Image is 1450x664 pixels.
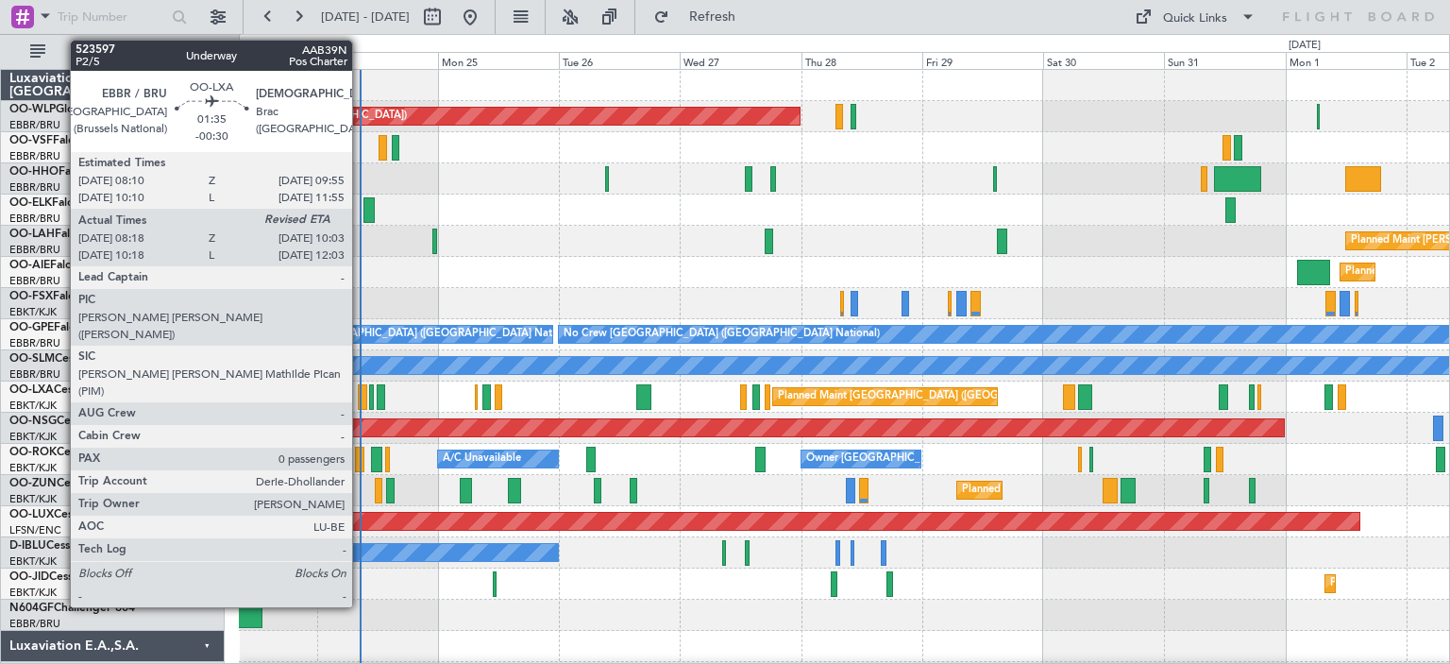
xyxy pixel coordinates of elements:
a: N604GFChallenger 604 [9,603,135,614]
a: EBBR/BRU [9,212,60,226]
a: EBKT/KJK [9,461,57,475]
a: EBBR/BRU [9,336,60,350]
div: Planned Maint [GEOGRAPHIC_DATA] ([GEOGRAPHIC_DATA] National) [778,383,1120,411]
a: OO-SLMCessna Citation XLS [9,353,160,365]
span: OO-WLP [9,104,56,115]
div: Tue 26 [559,52,680,69]
a: EBKT/KJK [9,554,57,569]
a: OO-WLPGlobal 5500 [9,104,120,115]
button: All Aircraft [21,37,205,67]
a: LFSN/ENC [9,523,61,537]
span: OO-LXA [9,384,54,396]
div: No Crew [GEOGRAPHIC_DATA] ([GEOGRAPHIC_DATA] National) [564,320,880,349]
span: N604GF [9,603,54,614]
button: Refresh [645,2,758,32]
div: Sat 30 [1043,52,1164,69]
span: OO-VSF [9,135,53,146]
a: EBBR/BRU [9,243,60,257]
a: EBBR/BRU [9,118,60,132]
span: OO-NSG [9,416,57,427]
a: OO-LUXCessna Citation CJ4 [9,509,159,520]
span: Refresh [673,10,752,24]
a: OO-LXACessna Citation CJ4 [9,384,159,396]
span: D-IBLU [9,540,46,552]
div: Mon 1 [1286,52,1407,69]
a: OO-AIEFalcon 7X [9,260,102,271]
span: [DATE] - [DATE] [321,9,410,26]
a: EBKT/KJK [9,305,57,319]
a: OO-VSFFalcon 8X [9,135,105,146]
span: OO-ELK [9,197,52,209]
a: OO-ROKCessna Citation CJ4 [9,447,161,458]
div: Owner [GEOGRAPHIC_DATA]-[GEOGRAPHIC_DATA] [806,445,1061,473]
div: Quick Links [1163,9,1227,28]
input: Trip Number [58,3,166,31]
a: OO-ZUNCessna Citation CJ4 [9,478,161,489]
span: OO-AIE [9,260,50,271]
button: Quick Links [1125,2,1265,32]
a: OO-JIDCessna CJ1 525 [9,571,132,583]
a: OO-LAHFalcon 7X [9,229,107,240]
a: OO-FSXFalcon 7X [9,291,105,302]
span: OO-LAH [9,229,55,240]
div: Fri 29 [922,52,1043,69]
span: OO-LUX [9,509,54,520]
span: OO-SLM [9,353,55,365]
a: EBKT/KJK [9,399,57,413]
a: EBKT/KJK [9,492,57,506]
div: Wed 27 [680,52,801,69]
a: EBKT/KJK [9,430,57,444]
a: EBKT/KJK [9,586,57,600]
div: [DATE] [243,38,275,54]
span: OO-ZUN [9,478,57,489]
a: EBBR/BRU [9,180,60,195]
a: OO-HHOFalcon 8X [9,166,110,178]
div: A/C Unavailable [443,445,521,473]
div: Sat 23 [195,52,316,69]
a: EBBR/BRU [9,274,60,288]
div: Planned Maint [GEOGRAPHIC_DATA] ([GEOGRAPHIC_DATA]) [110,102,407,130]
div: Planned Maint Kortrijk-[GEOGRAPHIC_DATA] [962,476,1182,504]
div: Sun 31 [1164,52,1285,69]
a: EBBR/BRU [9,617,60,631]
span: OO-JID [9,571,49,583]
span: OO-HHO [9,166,59,178]
a: EBBR/BRU [9,367,60,382]
span: All Aircraft [49,45,199,59]
a: D-IBLUCessna Citation M2 [9,540,148,552]
div: [DATE] [1289,38,1321,54]
div: Thu 28 [801,52,922,69]
a: OO-NSGCessna Citation CJ4 [9,416,161,427]
span: OO-FSX [9,291,53,302]
a: OO-GPEFalcon 900EX EASy II [9,322,166,333]
a: EBBR/BRU [9,149,60,163]
a: OO-ELKFalcon 8X [9,197,104,209]
div: Mon 25 [438,52,559,69]
span: OO-GPE [9,322,54,333]
span: OO-ROK [9,447,57,458]
div: No Crew [GEOGRAPHIC_DATA] ([GEOGRAPHIC_DATA] National) [262,320,579,349]
div: Sun 24 [317,52,438,69]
